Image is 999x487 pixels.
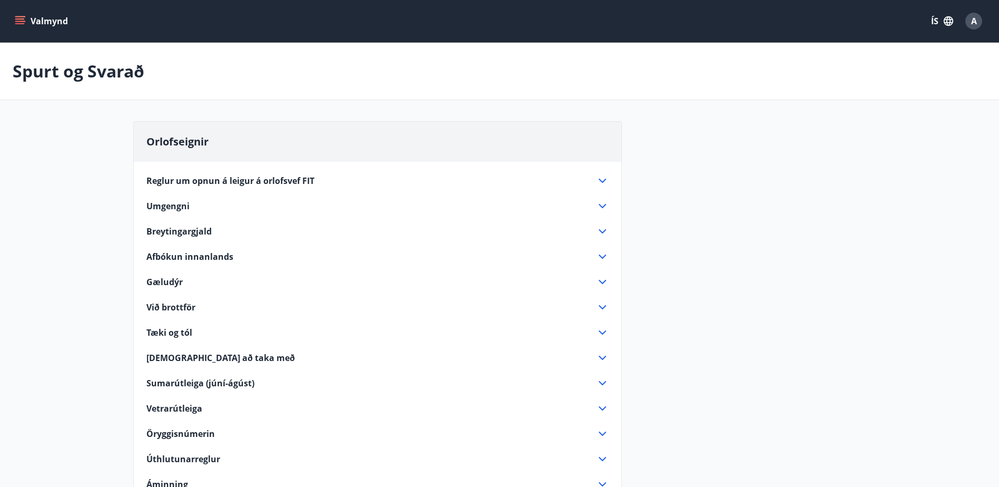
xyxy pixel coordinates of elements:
div: Við brottför [146,301,609,314]
span: Tæki og tól [146,327,192,338]
div: Tæki og tól [146,326,609,339]
button: A [961,8,986,34]
span: Sumarútleiga (júní-ágúst) [146,377,254,389]
span: Umgengni [146,200,190,212]
div: Öryggisnúmerin [146,427,609,440]
button: menu [13,12,72,31]
span: Afbókun innanlands [146,251,233,262]
div: Reglur um opnun á leigur á orlofsvef FIT [146,174,609,187]
div: Vetrarútleiga [146,402,609,415]
span: Breytingargjald [146,226,212,237]
span: Gæludýr [146,276,183,288]
span: Reglur um opnun á leigur á orlofsvef FIT [146,175,314,187]
div: [DEMOGRAPHIC_DATA] að taka með [146,352,609,364]
div: Afbókun innanlands [146,250,609,263]
button: ÍS [925,12,959,31]
span: [DEMOGRAPHIC_DATA] að taka með [146,352,295,364]
span: Úthlutunarreglur [146,453,220,465]
span: Öryggisnúmerin [146,428,215,440]
div: Sumarútleiga (júní-ágúst) [146,377,609,389]
p: Spurt og Svarað [13,60,144,83]
div: Umgengni [146,200,609,212]
span: Vetrarútleiga [146,403,202,414]
span: Orlofseignir [146,134,209,149]
div: Gæludýr [146,276,609,288]
div: Úthlutunarreglur [146,453,609,465]
span: A [971,15,977,27]
div: Breytingargjald [146,225,609,238]
span: Við brottför [146,301,195,313]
